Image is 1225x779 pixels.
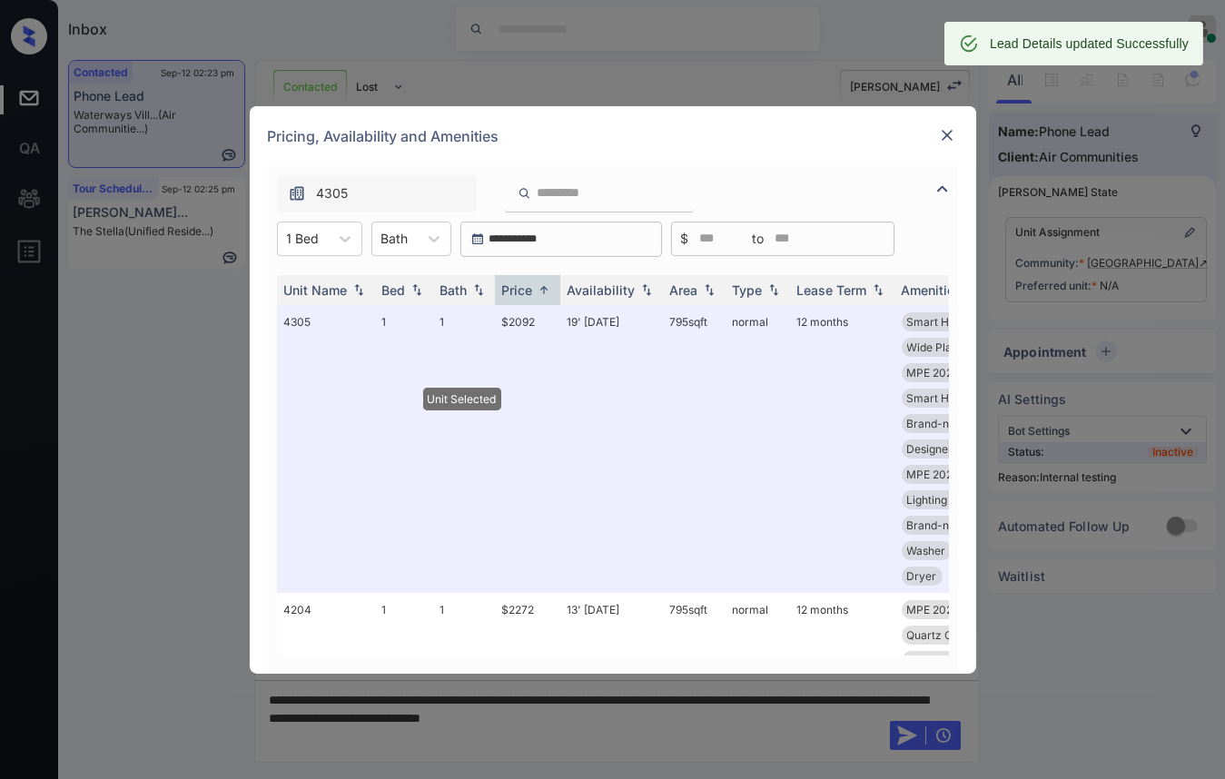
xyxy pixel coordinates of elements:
[869,283,887,296] img: sorting
[284,282,348,298] div: Unit Name
[382,282,406,298] div: Bed
[907,315,1007,329] span: Smart Home Ther...
[907,603,1008,616] span: MPE 2023 Dog Pa...
[469,283,488,296] img: sorting
[907,518,1003,532] span: Brand-new Bathr...
[433,305,495,593] td: 1
[907,340,1000,354] span: Wide Plank Oak ...
[902,282,963,298] div: Amenities
[560,305,663,593] td: 19' [DATE]
[907,417,1003,430] span: Brand-new Kitch...
[907,366,1008,380] span: MPE 2023 Dog Pa...
[535,283,553,297] img: sorting
[753,229,765,249] span: to
[317,183,349,203] span: 4305
[932,178,953,200] img: icon-zuma
[765,283,783,296] img: sorting
[990,27,1189,60] div: Lead Details updated Successfully
[681,229,689,249] span: $
[907,442,1001,456] span: Designer Cabine...
[568,282,636,298] div: Availability
[907,544,946,557] span: Washer
[733,282,763,298] div: Type
[938,126,956,144] img: close
[518,185,531,202] img: icon-zuma
[907,654,994,667] span: Appliances Stai...
[663,305,726,593] td: 795 sqft
[907,493,998,507] span: Lighting Pendan...
[288,184,306,202] img: icon-zuma
[375,305,433,593] td: 1
[350,283,368,296] img: sorting
[790,305,894,593] td: 12 months
[250,106,976,166] div: Pricing, Availability and Amenities
[907,569,937,583] span: Dryer
[502,282,533,298] div: Price
[797,282,867,298] div: Lease Term
[907,628,999,642] span: Quartz Countert...
[277,305,375,593] td: 4305
[408,283,426,296] img: sorting
[907,468,1002,481] span: MPE 2025 Fitnes...
[495,305,560,593] td: $2092
[907,391,1008,405] span: Smart Home Door...
[440,282,468,298] div: Bath
[670,282,698,298] div: Area
[726,305,790,593] td: normal
[700,283,718,296] img: sorting
[637,283,656,296] img: sorting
